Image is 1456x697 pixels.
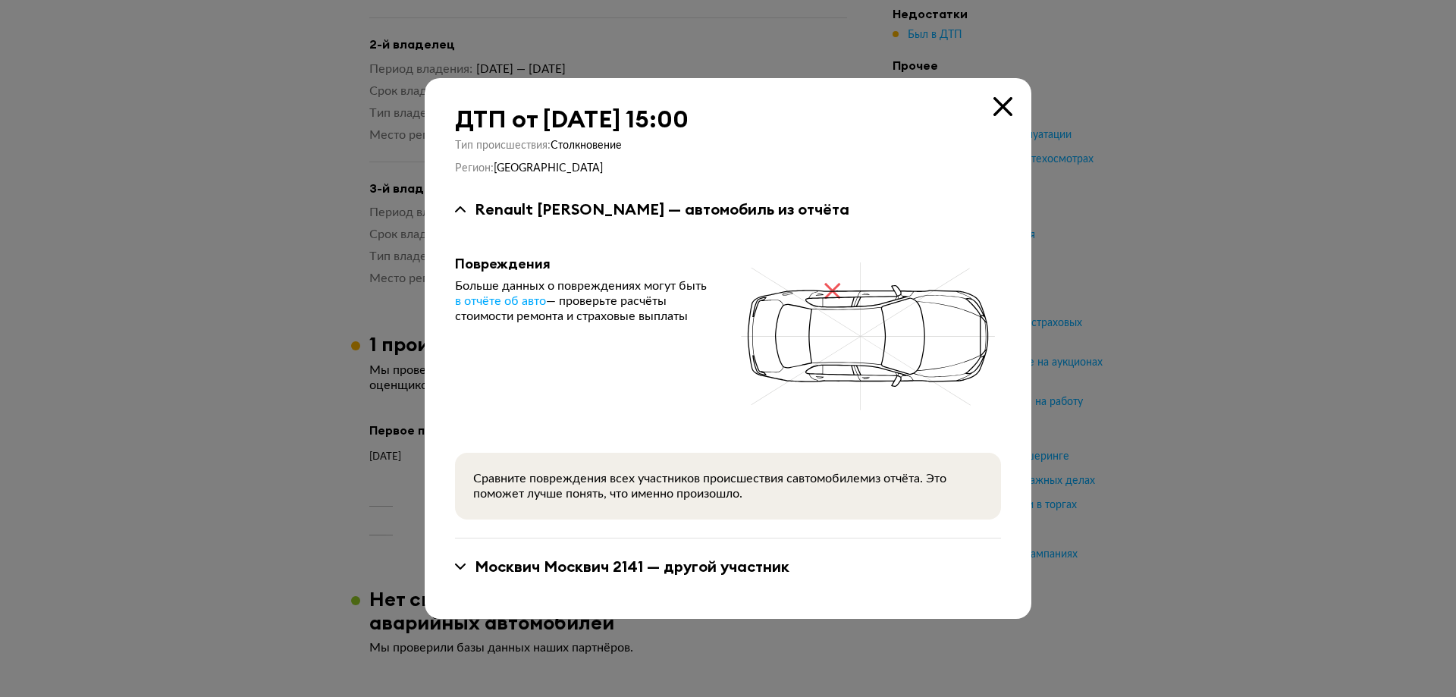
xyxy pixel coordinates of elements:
span: в отчёте об авто [455,295,546,307]
div: Москвич Москвич 2141 — другой участник [475,557,789,576]
a: в отчёте об авто [455,294,546,309]
div: Больше данных о повреждениях могут быть — проверьте расчёты стоимости ремонта и страховые выплаты [455,278,711,324]
div: ДТП от [DATE] 15:00 [455,105,1001,133]
div: Тип происшествия : [455,139,1001,152]
div: Повреждения [455,256,711,272]
div: Renault [PERSON_NAME] — автомобиль из отчёта [475,199,849,219]
div: Сравните повреждения всех участников происшествия с автомобилем из отчёта. Это поможет лучше поня... [473,471,983,501]
span: Столкновение [551,140,622,151]
div: Регион : [455,162,1001,175]
span: [GEOGRAPHIC_DATA] [494,163,603,174]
